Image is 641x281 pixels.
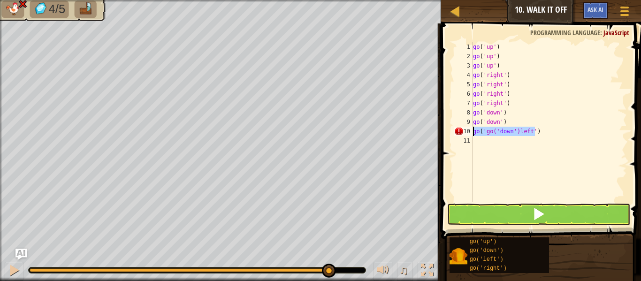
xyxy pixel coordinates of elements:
[454,136,473,145] div: 11
[399,263,408,277] span: ♫
[600,28,603,37] span: :
[470,238,497,245] span: go('up')
[454,80,473,89] div: 5
[454,108,473,117] div: 8
[454,52,473,61] div: 2
[15,249,27,260] button: Ask AI
[5,262,23,281] button: Ctrl + P: Pause
[603,28,629,37] span: JavaScript
[613,2,636,24] button: Show game menu
[470,256,504,263] span: go('left')
[74,0,97,18] li: Go to the raft.
[30,0,69,18] li: Collect the gems.
[1,0,24,18] li: Your hero must survive.
[530,28,600,37] span: Programming language
[454,99,473,108] div: 7
[454,89,473,99] div: 6
[418,262,436,281] button: Toggle fullscreen
[583,2,608,19] button: Ask AI
[447,204,630,225] button: Shift+Enter: Run current code.
[470,247,504,254] span: go('down')
[374,262,392,281] button: Adjust volume
[454,61,473,70] div: 3
[454,42,473,52] div: 1
[454,117,473,127] div: 9
[450,247,467,265] img: portrait.png
[454,70,473,80] div: 4
[454,127,473,136] div: 10
[49,2,66,16] span: 4/5
[470,265,507,272] span: go('right')
[397,262,413,281] button: ♫
[588,5,603,14] span: Ask AI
